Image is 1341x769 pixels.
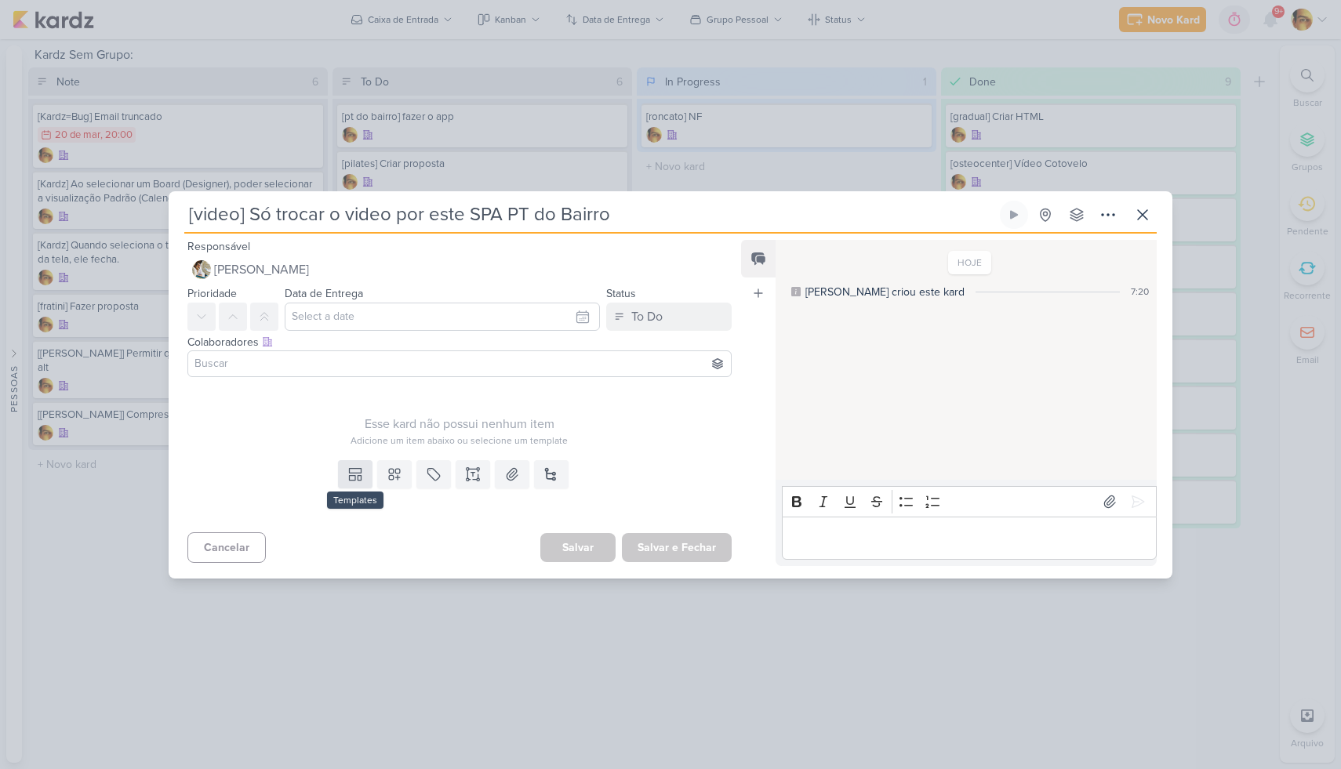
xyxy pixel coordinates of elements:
button: Cancelar [187,532,266,563]
div: Esse kard não possui nenhum item [187,415,732,433]
span: [PERSON_NAME] [214,260,309,279]
label: Prioridade [187,287,237,300]
img: Raphael Simas [192,260,211,279]
label: Data de Entrega [285,287,363,300]
input: Kard Sem Título [184,201,997,229]
div: Editor editing area: main [782,517,1157,560]
button: To Do [606,303,732,331]
div: Editor toolbar [782,486,1157,517]
div: [PERSON_NAME] criou este kard [805,284,965,300]
div: 7:20 [1131,285,1149,299]
div: Ligar relógio [1008,209,1020,221]
div: Colaboradores [187,334,732,350]
label: Responsável [187,240,250,253]
div: Templates [327,492,383,509]
div: To Do [631,307,663,326]
label: Status [606,287,636,300]
div: Adicione um item abaixo ou selecione um template [187,433,732,448]
input: Select a date [285,303,600,331]
input: Buscar [191,354,728,373]
button: [PERSON_NAME] [187,256,732,284]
